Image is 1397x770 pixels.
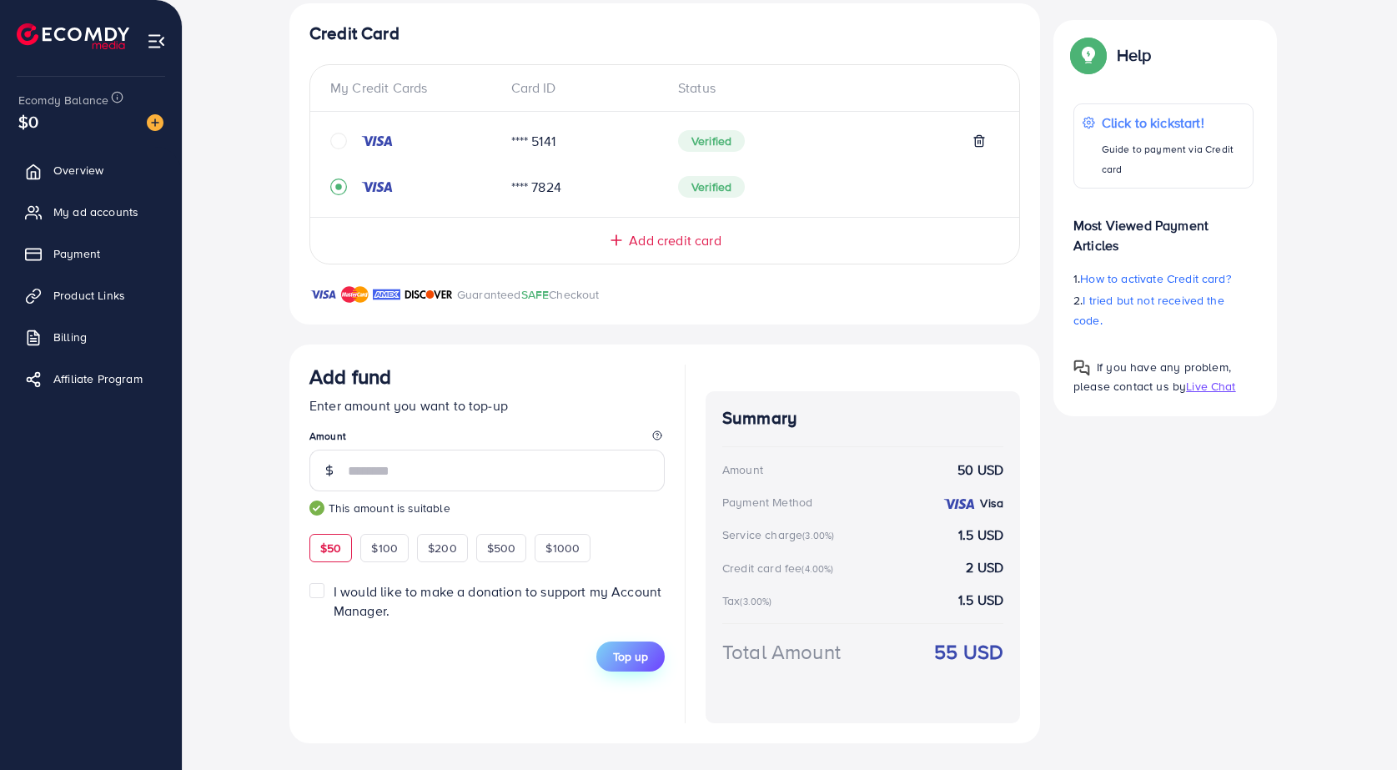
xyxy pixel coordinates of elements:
[722,637,841,667] div: Total Amount
[1326,695,1384,757] iframe: Chat
[334,582,661,620] span: I would like to make a donation to support my Account Manager.
[629,231,721,250] span: Add credit card
[1073,292,1224,329] span: I tried but not received the code.
[1186,378,1235,395] span: Live Chat
[722,592,777,609] div: Tax
[330,78,498,98] div: My Credit Cards
[320,540,341,556] span: $50
[521,286,550,303] span: SAFE
[1080,270,1230,287] span: How to activate Credit card?
[309,23,1020,44] h4: Credit Card
[360,180,394,194] img: credit
[13,279,169,312] a: Product Links
[665,78,999,98] div: Status
[53,204,138,220] span: My ad accounts
[958,591,1003,610] strong: 1.5 USD
[722,526,839,543] div: Service charge
[53,162,103,179] span: Overview
[1073,269,1254,289] p: 1.
[309,429,665,450] legend: Amount
[457,284,600,304] p: Guaranteed Checkout
[958,526,1003,545] strong: 1.5 USD
[309,365,391,389] h3: Add fund
[428,540,457,556] span: $200
[596,642,665,672] button: Top up
[360,134,394,148] img: credit
[980,495,1003,511] strong: Visa
[934,637,1003,667] strong: 55 USD
[53,245,100,262] span: Payment
[147,32,166,51] img: menu
[802,529,834,542] small: (3.00%)
[740,595,771,608] small: (3.00%)
[1102,139,1244,179] p: Guide to payment via Credit card
[722,461,763,478] div: Amount
[53,329,87,345] span: Billing
[13,320,169,354] a: Billing
[309,395,665,415] p: Enter amount you want to top-up
[1073,360,1090,376] img: Popup guide
[613,648,648,665] span: Top up
[373,284,400,304] img: brand
[966,558,1003,577] strong: 2 USD
[498,78,666,98] div: Card ID
[147,114,163,131] img: image
[330,133,347,149] svg: circle
[330,179,347,195] svg: record circle
[53,287,125,304] span: Product Links
[18,109,38,133] span: $0
[18,92,108,108] span: Ecomdy Balance
[722,494,812,511] div: Payment Method
[1073,290,1254,330] p: 2.
[309,500,665,516] small: This amount is suitable
[309,501,324,516] img: guide
[1102,113,1244,133] p: Click to kickstart!
[405,284,453,304] img: brand
[1073,359,1231,395] span: If you have any problem, please contact us by
[13,237,169,270] a: Payment
[371,540,398,556] span: $100
[13,195,169,229] a: My ad accounts
[802,562,833,576] small: (4.00%)
[53,370,143,387] span: Affiliate Program
[722,560,839,576] div: Credit card fee
[13,362,169,395] a: Affiliate Program
[309,284,337,304] img: brand
[678,176,745,198] span: Verified
[722,408,1003,429] h4: Summary
[487,540,516,556] span: $500
[1073,202,1254,255] p: Most Viewed Payment Articles
[545,540,580,556] span: $1000
[1073,40,1103,70] img: Popup guide
[957,460,1003,480] strong: 50 USD
[942,497,976,511] img: credit
[341,284,369,304] img: brand
[678,130,745,152] span: Verified
[17,23,129,49] img: logo
[13,153,169,187] a: Overview
[1117,45,1152,65] p: Help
